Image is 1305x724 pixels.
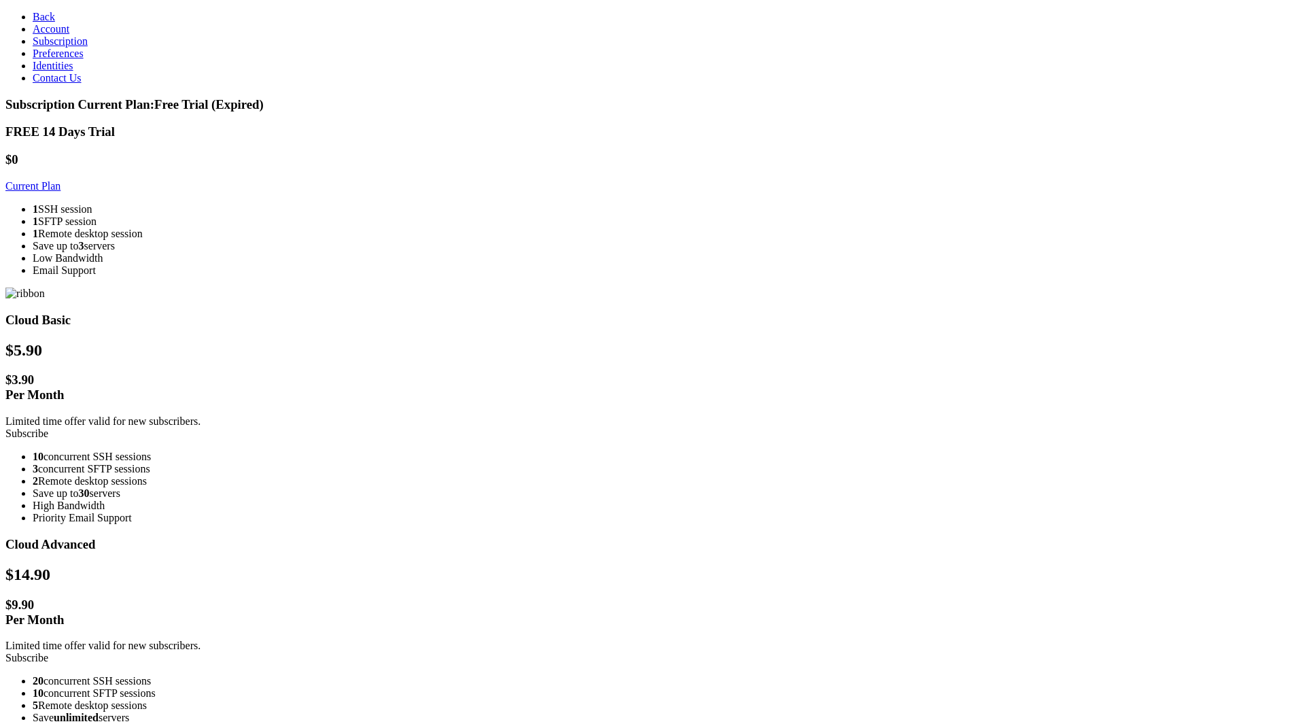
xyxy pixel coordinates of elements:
h1: $0 [5,152,1300,167]
strong: 1 [33,228,38,239]
li: Save servers [33,712,1300,724]
li: concurrent SFTP sessions [33,687,1300,700]
a: Subscribe [5,652,48,663]
div: Per Month [5,387,1300,402]
h3: Subscription [5,97,1300,112]
li: Remote desktop session [33,228,1300,240]
h2: $ 14.90 [5,566,1300,584]
h3: FREE 14 Days Trial [5,124,1300,139]
strong: unlimited [54,712,99,723]
strong: 3 [79,240,84,252]
a: Back [33,11,55,22]
a: Contact Us [33,72,82,84]
strong: 10 [33,687,43,699]
a: Current Plan [5,180,60,192]
a: Subscribe [5,428,48,439]
span: Limited time offer valid for new subscribers. [5,640,201,651]
div: Per Month [5,613,1300,627]
li: SSH session [33,203,1300,216]
h3: Cloud Advanced [5,537,1300,552]
strong: 2 [33,475,38,487]
li: Priority Email Support [33,512,1300,524]
strong: 1 [33,203,38,215]
h1: $ 9.90 [5,598,1300,627]
h1: $ 3.90 [5,373,1300,402]
li: Email Support [33,264,1300,277]
strong: 5 [33,700,38,711]
li: High Bandwidth [33,500,1300,512]
li: SFTP session [33,216,1300,228]
li: Low Bandwidth [33,252,1300,264]
li: concurrent SFTP sessions [33,463,1300,475]
li: concurrent SSH sessions [33,451,1300,463]
a: Identities [33,60,73,71]
li: Save up to servers [33,240,1300,252]
h2: $ 5.90 [5,341,1300,360]
a: Subscription [33,35,88,47]
a: Preferences [33,48,84,59]
span: Current Plan: Free Trial (Expired) [78,97,264,111]
li: concurrent SSH sessions [33,675,1300,687]
span: Limited time offer valid for new subscribers. [5,415,201,427]
strong: 3 [33,463,38,475]
li: Remote desktop sessions [33,700,1300,712]
strong: 1 [33,216,38,227]
img: ribbon [5,288,45,300]
li: Save up to servers [33,487,1300,500]
li: Remote desktop sessions [33,475,1300,487]
strong: 20 [33,675,43,687]
a: Account [33,23,69,35]
h3: Cloud Basic [5,313,1300,328]
strong: 30 [79,487,90,499]
strong: 10 [33,451,43,462]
